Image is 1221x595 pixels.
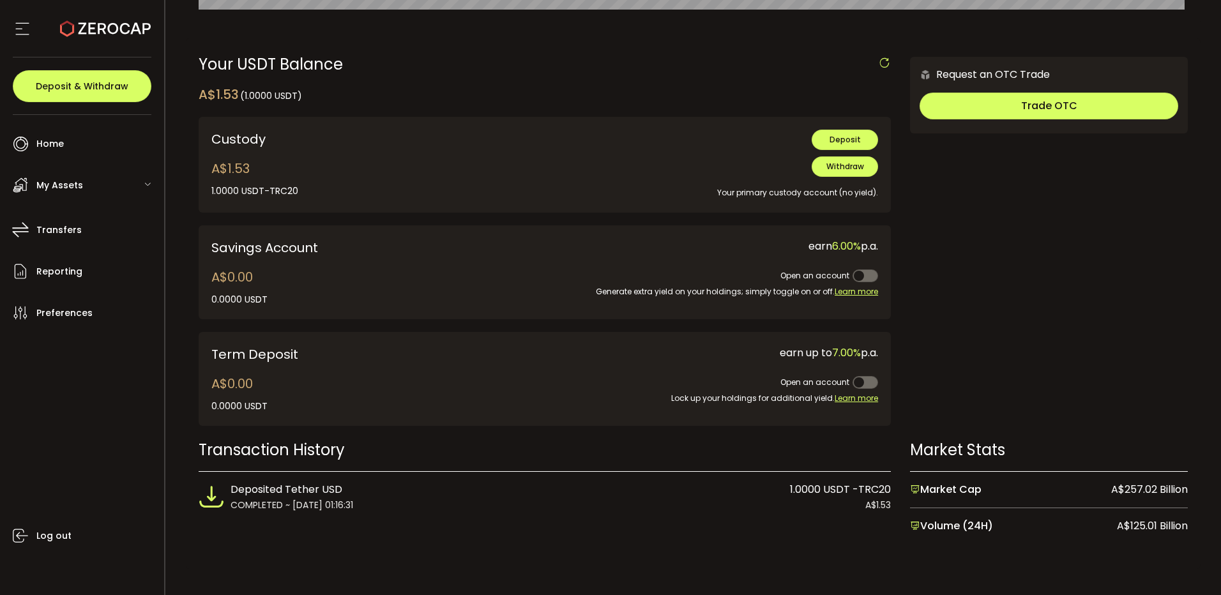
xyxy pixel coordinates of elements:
div: Term Deposit [211,345,478,364]
div: Your USDT Balance [199,57,891,72]
span: Learn more [835,286,878,297]
iframe: Chat Widget [1157,534,1221,595]
div: Market Stats [910,439,1188,461]
span: Transfers [36,221,82,239]
button: Withdraw [812,156,878,177]
span: earn up to p.a. [780,345,878,360]
span: Withdraw [826,161,864,172]
span: Home [36,135,64,153]
span: 1.0000 USDT -TRC20 [790,481,891,498]
div: 1.0000 USDT-TRC20 [211,185,298,198]
span: Learn more [835,393,878,403]
span: earn p.a. [808,239,878,253]
span: COMPLETED ~ [DATE] 01:16:31 [231,498,353,512]
span: Open an account [780,377,849,388]
span: My Assets [36,176,83,195]
div: Transaction History [199,439,891,461]
div: A$1.53 [199,85,302,104]
span: A$125.01 Billion [1117,518,1188,534]
span: Deposit & Withdraw [36,82,128,91]
img: 6nGpN7MZ9FLuBP83NiajKbTRY4UzlzQtBKtCrLLspmCkSvCZHBKvY3NxgQaT5JnOQREvtQ257bXeeSTueZfAPizblJ+Fe8JwA... [920,69,931,80]
span: Trade OTC [1021,98,1077,113]
div: 0.0000 USDT [211,400,268,413]
div: Your primary custody account (no yield). [497,177,878,199]
span: Reporting [36,262,82,281]
span: 6.00% [832,239,861,253]
span: A$257.02 Billion [1111,481,1188,498]
button: Trade OTC [920,93,1178,119]
span: Deposit [830,134,861,145]
span: Volume (24H) [910,518,993,534]
span: 7.00% [832,345,861,360]
span: (1.0000 USDT) [240,89,302,102]
span: Open an account [780,270,849,281]
span: Market Cap [910,481,982,498]
div: A$0.00 [211,267,268,306]
div: Lock up your holdings for additional yield. [497,392,878,405]
button: Deposit [812,130,878,150]
div: Custody [211,130,478,149]
div: Generate extra yield on your holdings; simply toggle on or off. [554,285,878,298]
span: Log out [36,527,72,545]
span: Preferences [36,304,93,322]
span: Deposited Tether USD [231,481,342,498]
button: Deposit & Withdraw [13,70,151,102]
div: A$1.53 [211,159,298,198]
div: Savings Account [211,238,535,257]
span: A$1.53 [865,498,891,512]
div: 0.0000 USDT [211,293,268,306]
div: A$0.00 [211,374,268,413]
div: Request an OTC Trade [910,66,1050,82]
